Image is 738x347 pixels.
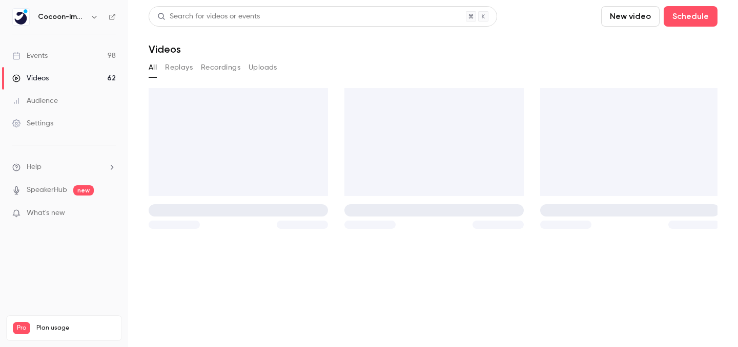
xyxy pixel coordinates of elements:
span: new [73,185,94,196]
span: Help [27,162,42,172]
a: SpeakerHub [27,185,67,196]
span: Pro [13,322,30,334]
section: Videos [149,6,717,341]
button: New video [601,6,660,27]
div: Search for videos or events [157,11,260,22]
h6: Cocoon-Immo [38,12,86,22]
img: Cocoon-Immo [13,9,29,25]
h1: Videos [149,43,181,55]
button: Replays [165,59,193,76]
div: Settings [12,118,53,128]
span: Plan usage [36,324,115,332]
button: Uploads [249,59,277,76]
button: Recordings [201,59,240,76]
li: help-dropdown-opener [12,162,116,172]
div: Videos [12,73,49,83]
button: Schedule [664,6,717,27]
span: What's new [27,208,65,219]
div: Events [12,51,48,61]
div: Audience [12,96,58,106]
button: All [149,59,157,76]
